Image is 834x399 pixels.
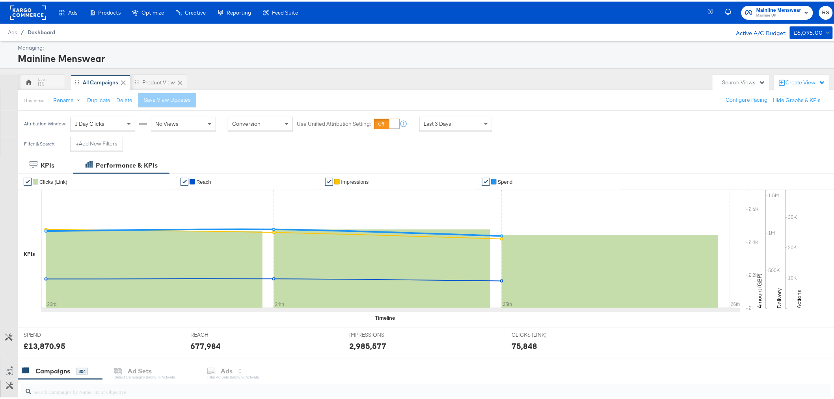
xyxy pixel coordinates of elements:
span: Ads [68,8,77,14]
a: ✔ [181,176,188,184]
a: ✔ [482,176,490,184]
button: Rename [48,92,89,106]
span: IMPRESSIONS [350,330,409,337]
div: RS [38,79,45,86]
div: All Campaigns [83,77,118,85]
div: Mainline Menswear [18,50,831,63]
span: / [17,28,28,34]
div: 304 [76,366,88,373]
div: 2,985,577 [350,339,387,350]
span: SPEND [24,330,83,337]
button: Duplicate [87,95,110,103]
span: Mainline Menswear [756,5,801,13]
div: Drag to reorder tab [75,78,79,83]
span: 1 Day Clicks [74,119,104,126]
button: Mainline MenswearMainline UK [741,4,813,18]
div: 75,848 [512,339,537,350]
span: Mainline UK [756,11,801,17]
div: This View: [24,96,45,102]
label: Use Unified Attribution Setting: [297,119,371,126]
div: £6,095.00 [794,26,823,36]
span: Optimize [141,8,164,14]
div: Campaigns [35,365,70,374]
span: CLICKS (LINK) [512,330,571,337]
div: Timeline [375,313,395,320]
span: Spend [498,177,513,183]
button: £6,095.00 [790,25,833,37]
span: Ads [8,28,17,34]
button: Hide Graphs & KPIs [773,95,821,103]
text: Amount (GBP) [756,272,763,307]
button: RS [819,4,833,18]
div: KPIs [24,249,35,256]
div: KPIs [41,159,54,168]
text: Delivery [776,287,783,307]
span: Last 3 Days [424,119,451,126]
div: Search Views [722,77,765,85]
div: Product View [142,77,175,85]
span: Reporting [227,8,251,14]
button: Delete [116,95,132,103]
strong: + [76,138,79,146]
div: Filter & Search: [24,140,56,145]
div: Drag to reorder tab [134,78,139,83]
span: Impressions [341,177,369,183]
span: RS [822,7,830,16]
div: 677,984 [190,339,221,350]
span: Reach [196,177,211,183]
text: Actions [796,288,803,307]
a: ✔ [24,176,32,184]
span: Feed Suite [272,8,298,14]
div: Performance & KPIs [96,159,158,168]
input: Search Campaigns by Name, ID or Objective [31,379,756,395]
span: Conversion [232,119,261,126]
div: Create View [786,77,825,85]
span: Creative [185,8,206,14]
span: Clicks (Link) [39,177,67,183]
a: ✔ [325,176,333,184]
span: REACH [190,330,249,337]
div: Active A/C Budget [728,25,786,37]
div: Managing: [18,43,831,50]
span: Products [98,8,121,14]
div: £13,870.95 [24,339,65,350]
div: Attribution Window: [24,119,66,125]
button: +Add New Filters [70,135,123,149]
a: Dashboard [28,28,55,34]
button: Configure Pacing [720,91,773,106]
span: No Views [155,119,179,126]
